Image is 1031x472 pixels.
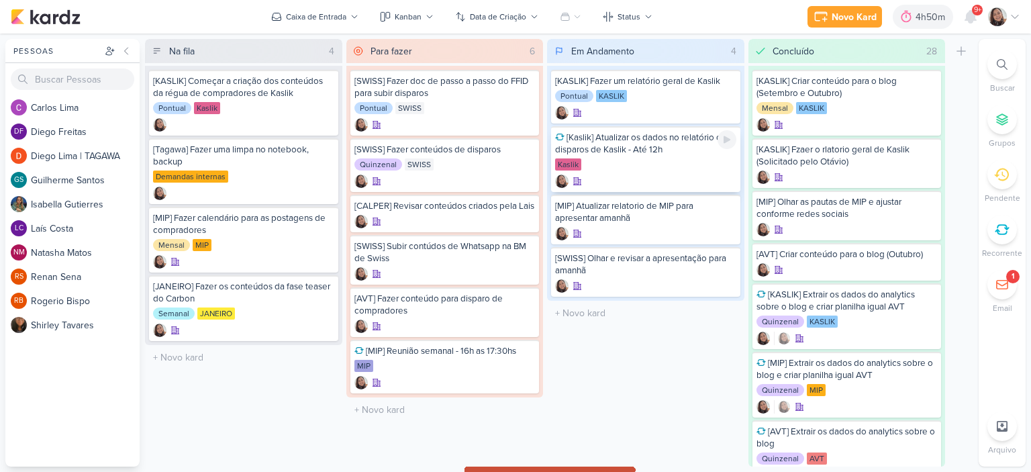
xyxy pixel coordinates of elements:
div: Kaslik [555,158,581,171]
img: Sharlene Khoury [777,332,791,345]
div: D i e g o L i m a | T A G A W A [31,149,140,163]
input: Buscar Pessoas [11,68,134,90]
div: [KASLIK] Criar conteúdo para o blog (Setembro e Outubro) [756,75,938,99]
img: Sharlene Khoury [756,332,770,345]
div: [SWISS] Fazer conteúdos de disparos [354,144,536,156]
p: GS [14,177,23,184]
span: 9+ [974,5,981,15]
div: Quinzenal [756,316,804,328]
img: Diego Lima | TAGAWA [11,148,27,164]
p: DF [14,128,23,136]
div: [AVT] Extrair os dados do analytics sobre o blog [756,426,938,450]
div: [CALPER] Revisar conteúdos criados pela Lais [354,200,536,212]
img: Sharlene Khoury [555,279,569,293]
div: S h i r l e y T a v a r e s [31,318,140,332]
div: Quinzenal [756,384,804,396]
img: Carlos Lima [11,99,27,115]
div: [Kaslik] Atualizar os dados no relatório dos disparos de Kaslik - Até 12h [555,132,736,156]
p: Buscar [990,82,1015,94]
div: Pontual [354,102,393,114]
div: [Tagawa] Fazer uma limpa no notebook, backup [153,144,334,168]
div: Criador(a): Sharlene Khoury [756,332,770,345]
div: R e n a n S e n a [31,270,140,284]
div: [MIP] Extrair os dados do analytics sobre o blog e criar planilha igual AVT [756,357,938,381]
div: C a r l o s L i m a [31,101,140,115]
div: Natasha Matos [11,244,27,261]
div: D i e g o F r e i t a s [31,125,140,139]
img: Sharlene Khoury [354,320,368,333]
div: Rogerio Bispo [11,293,27,309]
div: SWISS [395,102,424,114]
input: + Novo kard [550,303,742,323]
img: Sharlene Khoury [756,263,770,277]
div: Diego Freitas [11,124,27,140]
div: JANEIRO [197,308,235,320]
p: Grupos [989,137,1016,149]
img: kardz.app [11,9,81,25]
div: Pontual [153,102,191,114]
img: Sharlene Khoury [354,175,368,188]
img: Sharlene Khoury [153,255,166,269]
div: Criador(a): Sharlene Khoury [555,279,569,293]
div: Pessoas [11,45,102,57]
div: 4 [726,44,742,58]
img: Sharlene Khoury [153,118,166,132]
p: NM [13,249,25,256]
div: KASLIK [796,102,827,114]
img: Sharlene Khoury [153,187,166,200]
img: Sharlene Khoury [756,223,770,236]
div: Mensal [756,102,793,114]
div: MIP [354,360,373,372]
div: [JANEIRO] Fazer os conteúdos da fase teaser do Carbon [153,281,334,305]
div: Criador(a): Sharlene Khoury [354,118,368,132]
div: [KASLIK] Fazer um relatório geral de Kaslik [555,75,736,87]
div: Criador(a): Sharlene Khoury [354,320,368,333]
img: Sharlene Khoury [777,400,791,414]
div: G u i l h e r m e S a n t o s [31,173,140,187]
div: [KASLIK] Extrair os dados do analytics sobre o blog e criar planilha igual AVT [756,289,938,313]
div: MIP [193,239,211,251]
img: Sharlene Khoury [555,106,569,120]
p: RS [15,273,23,281]
div: [MIP] Olhar as pautas de MIP e ajustar conforme redes sociais [756,196,938,220]
img: Sharlene Khoury [988,7,1007,26]
div: Criador(a): Sharlene Khoury [153,118,166,132]
img: Shirley Tavares [11,317,27,333]
div: Colaboradores: Sharlene Khoury [774,400,791,414]
div: [AVT] Fazer conteúdo para disparo de compradores [354,293,536,317]
img: Sharlene Khoury [354,267,368,281]
div: Quinzenal [354,158,402,171]
input: + Novo kard [148,348,340,367]
img: Sharlene Khoury [153,324,166,337]
img: Sharlene Khoury [555,227,569,240]
div: Semanal [153,308,195,320]
div: 1 [1012,271,1014,282]
div: I s a b e l l a G u t i e r r e s [31,197,140,211]
div: KASLIK [596,90,627,102]
div: Criador(a): Sharlene Khoury [153,324,166,337]
div: Demandas internas [153,171,228,183]
img: Sharlene Khoury [555,175,569,188]
div: R o g e r i o B i s p o [31,294,140,308]
div: Guilherme Santos [11,172,27,188]
div: Criador(a): Sharlene Khoury [153,187,166,200]
div: MIP [807,384,826,396]
div: [KASLIK] Começar a criação dos conteúdos da régua de compradores de Kaslik [153,75,334,99]
div: L a í s C o s t a [31,222,140,236]
div: Pontual [555,90,593,102]
button: Novo Kard [807,6,882,28]
div: Kaslik [194,102,220,114]
p: Recorrente [982,247,1022,259]
div: Colaboradores: Sharlene Khoury [774,332,791,345]
div: [SWISS] Fazer doc de passo a passo do FFID para subir disparos [354,75,536,99]
div: Criador(a): Sharlene Khoury [756,223,770,236]
div: Criador(a): Sharlene Khoury [555,106,569,120]
div: Novo Kard [832,10,877,24]
div: 6 [524,44,540,58]
div: Criador(a): Sharlene Khoury [354,215,368,228]
img: Isabella Gutierres [11,196,27,212]
p: Pendente [985,192,1020,204]
div: Criador(a): Sharlene Khoury [354,267,368,281]
div: [SWISS] Olhar e revisar a apresentação para amanhã [555,252,736,277]
p: RB [14,297,23,305]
